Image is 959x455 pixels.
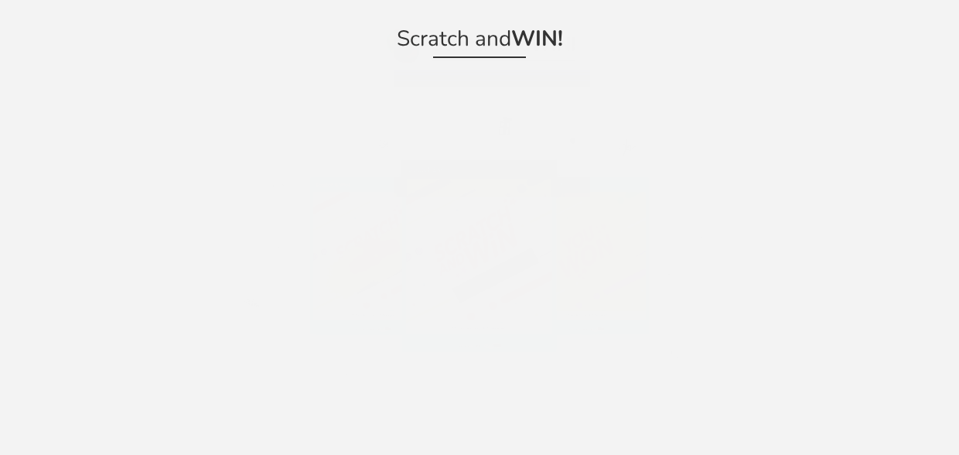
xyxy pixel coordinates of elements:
[493,121,503,142] label: ●
[444,121,453,142] label: ●
[506,121,515,142] label: ●
[481,121,490,142] label: ●
[456,121,466,142] label: ●
[469,121,478,142] label: ●
[511,24,563,53] b: WIN!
